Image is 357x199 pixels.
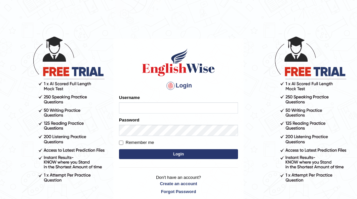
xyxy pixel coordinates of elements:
[119,139,154,146] label: Remember me
[119,81,238,91] h4: Login
[119,117,139,123] label: Password
[141,48,216,77] img: Logo of English Wise sign in for intelligent practice with AI
[119,94,140,101] label: Username
[119,181,238,187] a: Create an account
[119,188,238,195] a: Forgot Password
[119,141,123,145] input: Remember me
[119,149,238,159] button: Login
[119,174,238,195] p: Don't have an account?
